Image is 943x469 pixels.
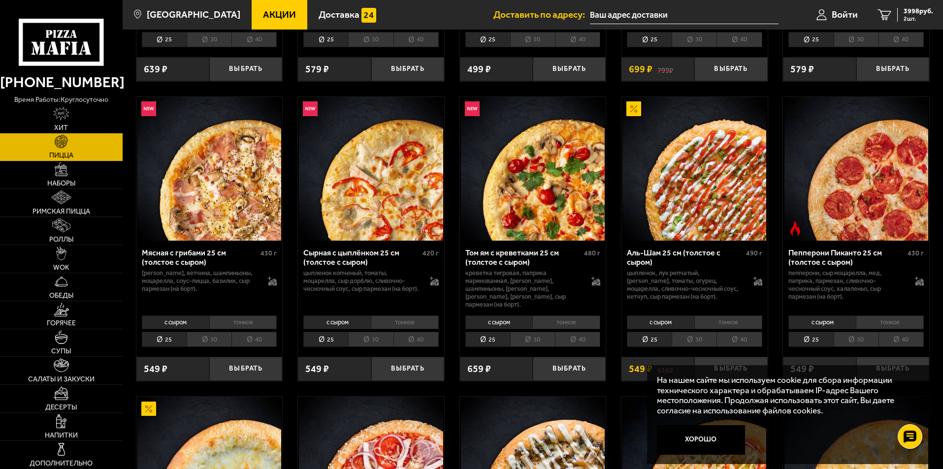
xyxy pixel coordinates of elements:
li: с сыром [465,315,533,329]
li: 40 [716,332,762,347]
img: Новинка [465,101,480,116]
button: Выбрать [694,357,767,381]
img: Пепперони Пиканто 25 см (толстое с сыром) [784,97,928,241]
button: Выбрать [856,357,929,381]
img: Новинка [303,101,318,116]
span: 579 ₽ [305,64,329,74]
li: тонкое [856,315,924,329]
li: с сыром [142,315,209,329]
s: 618 ₽ [657,364,673,374]
span: 480 г [584,249,600,257]
button: Выбрать [209,357,282,381]
span: Хит [54,125,68,131]
li: тонкое [371,315,439,329]
li: 40 [393,332,439,347]
li: 30 [510,332,555,347]
span: Акции [263,10,296,19]
span: 549 ₽ [629,364,652,374]
span: Обеды [49,292,73,299]
li: 25 [627,32,672,47]
li: 25 [788,332,833,347]
img: Острое блюдо [788,221,803,236]
li: 40 [555,332,600,347]
span: 3998 руб. [904,8,933,15]
div: Аль-Шам 25 см (толстое с сыром) [627,248,744,267]
img: Мясная с грибами 25 см (толстое с сыром) [137,97,281,241]
span: 659 ₽ [467,364,491,374]
span: 430 г [260,249,277,257]
span: 549 ₽ [790,364,814,374]
a: НовинкаТом ям с креветками 25 см (толстое с сыром) [460,97,606,241]
img: Аль-Шам 25 см (толстое с сыром) [622,97,766,241]
li: 30 [348,332,393,347]
p: цыпленок, лук репчатый, [PERSON_NAME], томаты, огурец, моцарелла, сливочно-чесночный соус, кетчуп... [627,269,744,301]
li: 30 [510,32,555,47]
span: Десерты [45,404,77,411]
li: 30 [187,332,231,347]
span: 639 ₽ [144,64,167,74]
li: 40 [231,332,277,347]
img: Сырная с цыплёнком 25 см (толстое с сыром) [299,97,443,241]
span: [GEOGRAPHIC_DATA] [147,10,240,19]
li: 25 [142,332,187,347]
p: [PERSON_NAME], ветчина, шампиньоны, моцарелла, соус-пицца, базилик, сыр пармезан (на борт). [142,269,259,293]
li: 25 [465,332,510,347]
button: Выбрать [694,57,767,81]
span: 549 ₽ [144,364,167,374]
span: Напитки [45,432,78,439]
li: тонкое [694,315,762,329]
p: пепперони, сыр Моцарелла, мед, паприка, пармезан, сливочно-чесночный соус, халапеньо, сыр пармеза... [788,269,905,301]
button: Выбрать [209,57,282,81]
div: Том ям с креветками 25 см (толстое с сыром) [465,248,582,267]
span: 499 ₽ [467,64,491,74]
span: 490 г [746,249,762,257]
img: Акционный [141,402,156,416]
span: Доставка [319,10,359,19]
span: 579 ₽ [790,64,814,74]
li: 40 [393,32,439,47]
a: НовинкаМясная с грибами 25 см (толстое с сыром) [136,97,283,241]
span: 699 ₽ [629,64,652,74]
li: тонкое [209,315,277,329]
span: Доставить по адресу: [493,10,590,19]
li: 30 [187,32,231,47]
span: Римская пицца [33,208,90,215]
li: 30 [672,332,716,347]
img: 15daf4d41897b9f0e9f617042186c801.svg [361,8,376,23]
span: Горячее [47,320,76,327]
button: Выбрать [856,57,929,81]
span: 549 ₽ [305,364,329,374]
li: 25 [303,32,348,47]
span: Роллы [49,236,73,243]
li: 30 [348,32,393,47]
button: Выбрать [533,357,606,381]
s: 799 ₽ [657,64,673,74]
img: Том ям с креветками 25 см (толстое с сыром) [461,97,605,241]
div: Пепперони Пиканто 25 см (толстое с сыром) [788,248,905,267]
button: Выбрать [533,57,606,81]
p: цыпленок копченый, томаты, моцарелла, сыр дорблю, сливочно-чесночный соус, сыр пармезан (на борт). [303,269,420,293]
input: Ваш адрес доставки [590,6,779,24]
span: Дополнительно [30,460,93,467]
li: 25 [303,332,348,347]
a: Острое блюдоПепперони Пиканто 25 см (толстое с сыром) [783,97,929,241]
span: 430 г [908,249,924,257]
button: Выбрать [371,357,444,381]
span: 2 шт. [904,16,933,22]
p: креветка тигровая, паприка маринованная, [PERSON_NAME], шампиньоны, [PERSON_NAME], [PERSON_NAME],... [465,269,582,309]
button: Выбрать [371,57,444,81]
div: Сырная с цыплёнком 25 см (толстое с сыром) [303,248,420,267]
li: 40 [555,32,600,47]
li: 30 [834,332,878,347]
span: 420 г [423,249,439,257]
img: Акционный [626,101,641,116]
li: тонкое [532,315,600,329]
span: Салаты и закуски [28,376,95,383]
li: с сыром [303,315,371,329]
li: 25 [465,32,510,47]
a: НовинкаСырная с цыплёнком 25 см (толстое с сыром) [298,97,444,241]
li: 40 [878,32,924,47]
li: 40 [231,32,277,47]
li: 40 [878,332,924,347]
span: Наборы [47,180,75,187]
